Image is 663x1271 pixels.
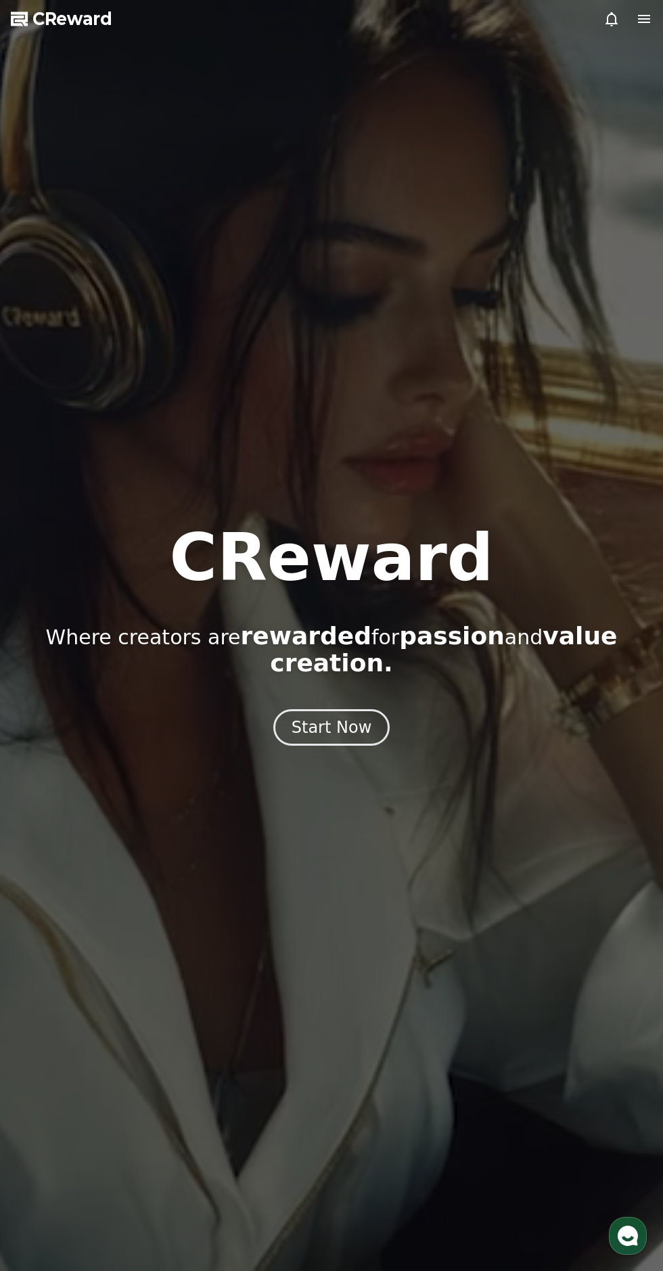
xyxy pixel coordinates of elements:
a: Start Now [273,723,390,736]
span: CReward [32,8,112,30]
a: CReward [11,8,112,30]
span: value creation. [270,622,617,677]
span: rewarded [241,622,371,650]
h1: CReward [169,525,493,590]
span: Home [35,449,58,460]
span: Settings [200,449,233,460]
div: Start Now [292,717,372,738]
span: passion [399,622,505,650]
button: Start Now [273,709,390,746]
span: Messages [112,450,152,460]
a: Home [4,429,89,462]
a: Settings [175,429,260,462]
a: Messages [89,429,175,462]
